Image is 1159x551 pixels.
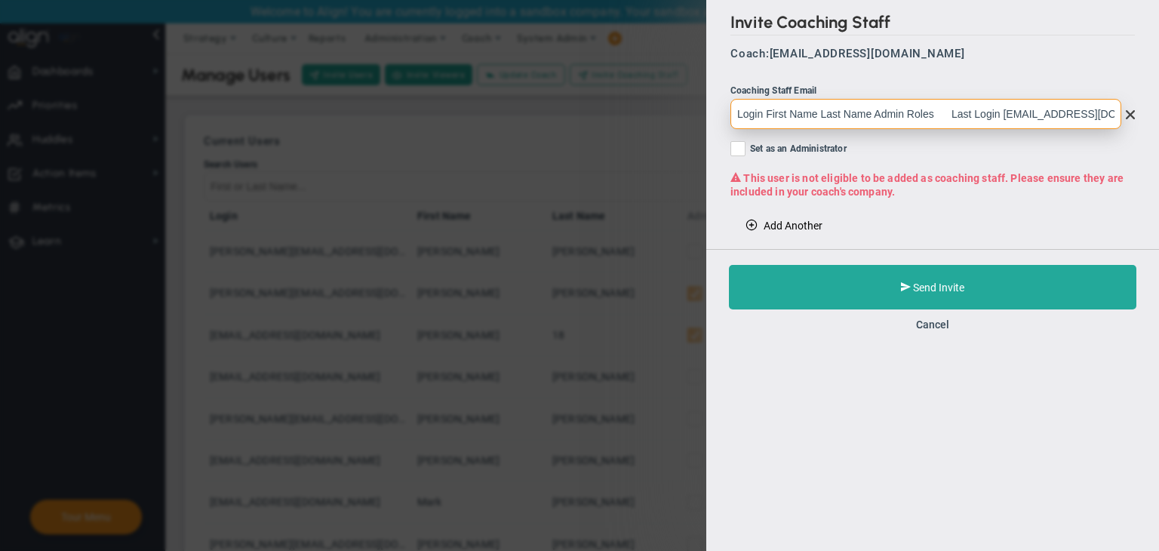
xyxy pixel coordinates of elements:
[913,282,964,294] span: Send Invite
[750,141,847,159] span: Set as an Administrator
[730,47,1135,60] h3: Coach:
[770,47,965,60] span: [EMAIL_ADDRESS][DOMAIN_NAME]
[729,265,1136,309] button: Send Invite
[916,319,949,331] button: Cancel
[730,84,1135,98] div: Coaching Staff Email
[730,213,838,237] button: Add Another
[730,12,1135,35] h2: Invite Coaching Staff
[764,220,822,232] span: Add Another
[730,172,1124,198] span: This user is not eligible to be added as coaching staff. Please ensure they are included in your ...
